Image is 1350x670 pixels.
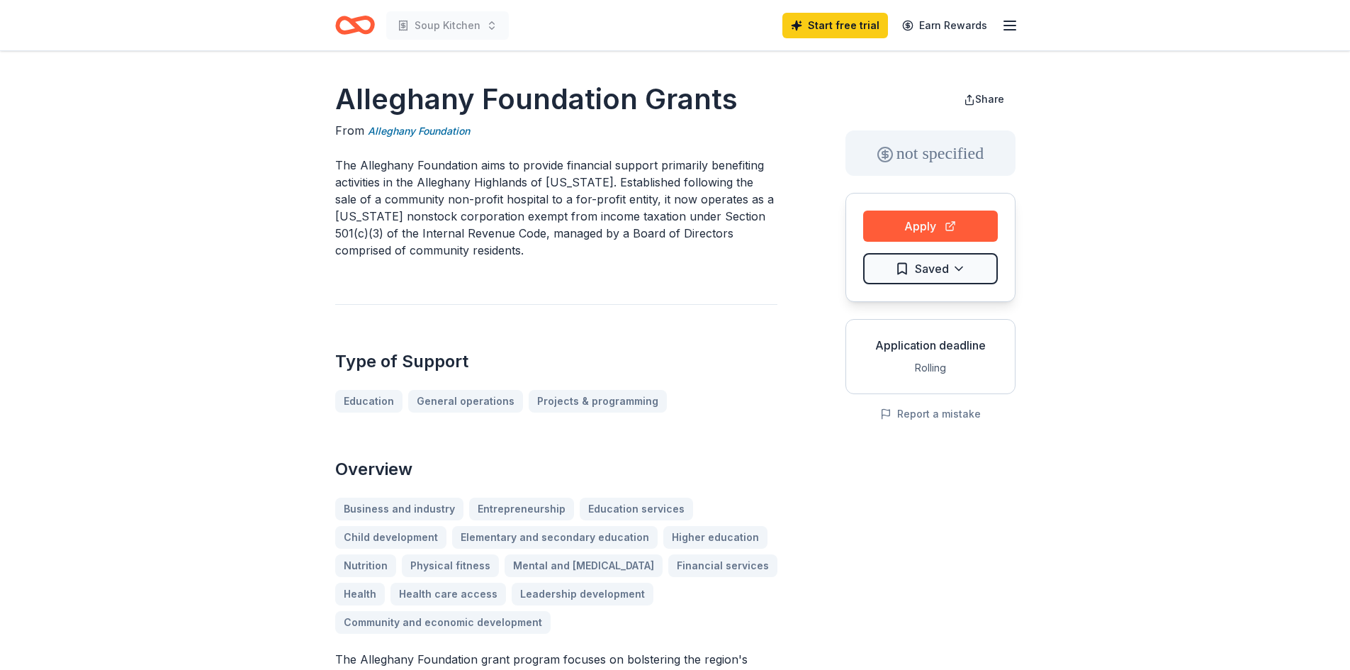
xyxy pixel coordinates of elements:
div: not specified [845,130,1016,176]
h1: Alleghany Foundation Grants [335,79,777,119]
button: Report a mistake [880,406,981,423]
p: The Alleghany Foundation aims to provide financial support primarily benefiting activities in the... [335,157,777,259]
h2: Type of Support [335,350,777,373]
a: Start free trial [782,13,888,38]
div: Application deadline [857,337,1003,354]
div: Rolling [857,359,1003,376]
a: General operations [408,390,523,413]
div: From [335,122,777,140]
button: Share [952,85,1016,113]
span: Saved [915,259,949,278]
span: Soup Kitchen [415,17,480,34]
a: Education [335,390,403,413]
a: Projects & programming [529,390,667,413]
a: Alleghany Foundation [368,123,470,140]
span: Share [975,93,1004,105]
button: Soup Kitchen [386,11,509,40]
a: Earn Rewards [894,13,996,38]
h2: Overview [335,458,777,481]
button: Apply [863,211,998,242]
a: Home [335,9,375,42]
button: Saved [863,253,998,284]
